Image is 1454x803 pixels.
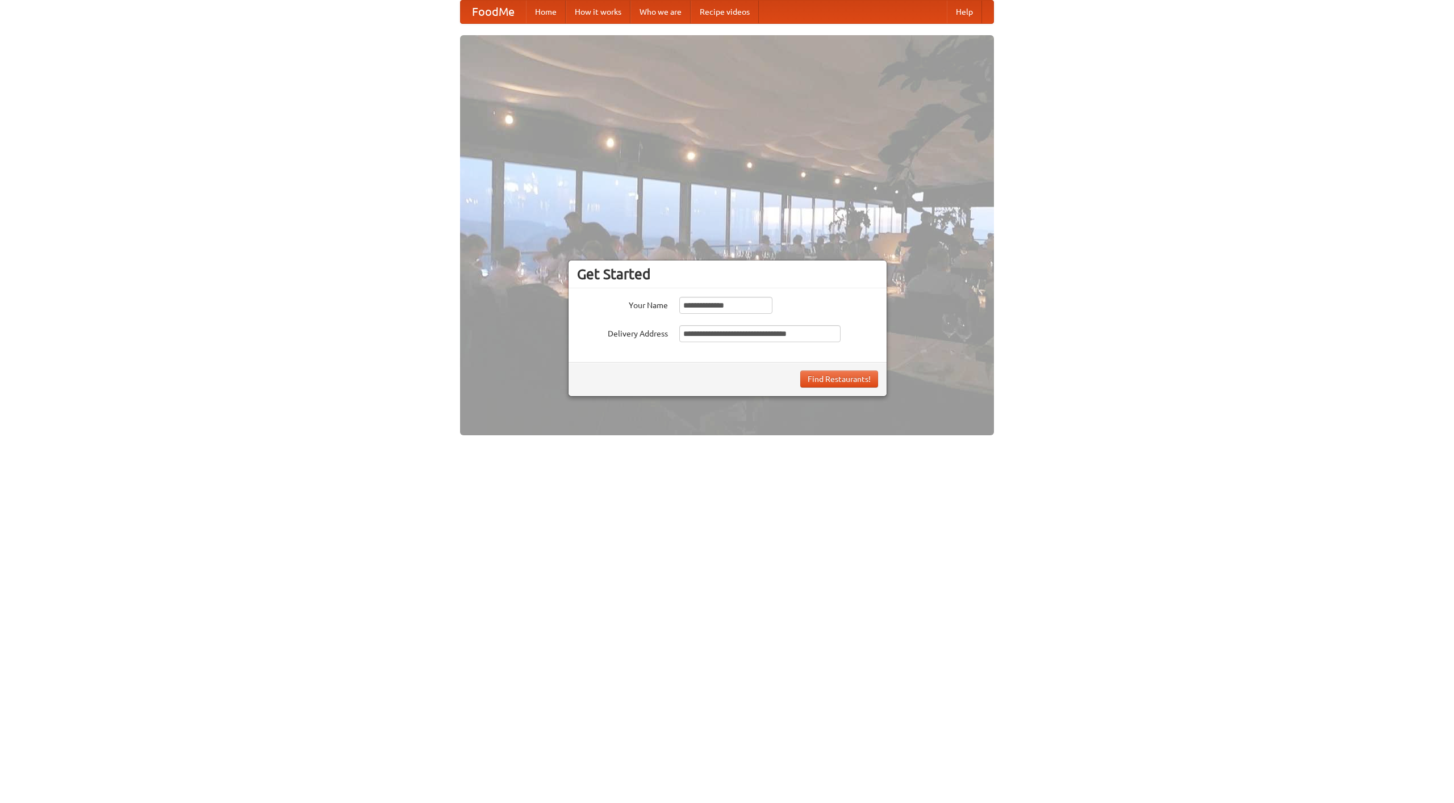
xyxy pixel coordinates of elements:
a: How it works [566,1,630,23]
label: Your Name [577,297,668,311]
a: Help [947,1,982,23]
h3: Get Started [577,266,878,283]
a: Recipe videos [691,1,759,23]
a: Home [526,1,566,23]
a: Who we are [630,1,691,23]
label: Delivery Address [577,325,668,339]
button: Find Restaurants! [800,371,878,388]
a: FoodMe [461,1,526,23]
